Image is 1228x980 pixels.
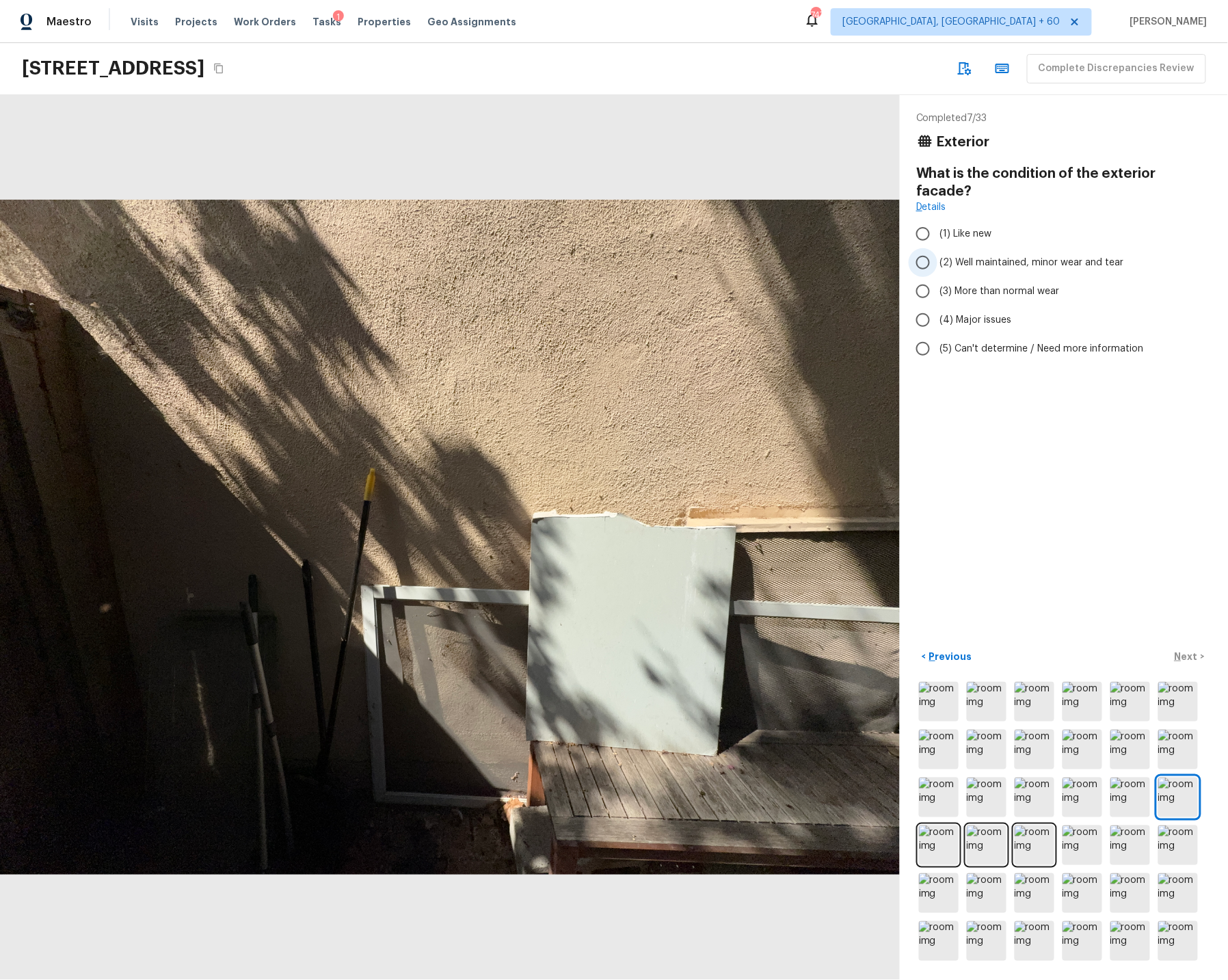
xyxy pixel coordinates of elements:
[1125,15,1207,29] span: [PERSON_NAME]
[919,825,959,865] img: room img
[1015,778,1054,817] img: room img
[1063,873,1102,913] img: room img
[1015,682,1054,721] img: room img
[333,10,344,24] div: 1
[1158,825,1198,865] img: room img
[811,8,820,22] div: 747
[1110,730,1150,769] img: room img
[967,921,1006,961] img: room img
[1063,825,1102,865] img: room img
[1110,873,1150,913] img: room img
[312,17,341,27] span: Tasks
[967,778,1006,817] img: room img
[916,111,1212,125] p: Completed 7 / 33
[919,730,959,769] img: room img
[916,646,978,668] button: <Previous
[46,15,92,29] span: Maestro
[916,165,1212,200] h4: What is the condition of the exterior facade?
[940,256,1124,269] span: (2) Well maintained, minor wear and tear
[1158,921,1198,961] img: room img
[427,15,516,29] span: Geo Assignments
[919,873,959,913] img: room img
[210,59,228,77] button: Copy Address
[1015,730,1054,769] img: room img
[1110,778,1150,817] img: room img
[940,227,992,241] span: (1) Like new
[1063,921,1102,961] img: room img
[1063,682,1102,721] img: room img
[1158,778,1198,817] img: room img
[22,56,204,81] h2: [STREET_ADDRESS]
[1110,825,1150,865] img: room img
[967,682,1006,721] img: room img
[967,730,1006,769] img: room img
[175,15,217,29] span: Projects
[358,15,411,29] span: Properties
[131,15,159,29] span: Visits
[1015,873,1054,913] img: room img
[1110,682,1150,721] img: room img
[967,873,1006,913] img: room img
[1015,921,1054,961] img: room img
[919,682,959,721] img: room img
[842,15,1060,29] span: [GEOGRAPHIC_DATA], [GEOGRAPHIC_DATA] + 60
[940,313,1012,327] span: (4) Major issues
[1063,778,1102,817] img: room img
[1158,730,1198,769] img: room img
[937,133,990,151] h4: Exterior
[967,825,1006,865] img: room img
[1015,825,1054,865] img: room img
[1158,682,1198,721] img: room img
[919,921,959,961] img: room img
[940,342,1144,356] span: (5) Can't determine / Need more information
[234,15,296,29] span: Work Orders
[1110,921,1150,961] img: room img
[1063,730,1102,769] img: room img
[1158,873,1198,913] img: room img
[926,650,972,663] p: Previous
[916,200,946,214] a: Details
[919,778,959,817] img: room img
[940,284,1060,298] span: (3) More than normal wear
